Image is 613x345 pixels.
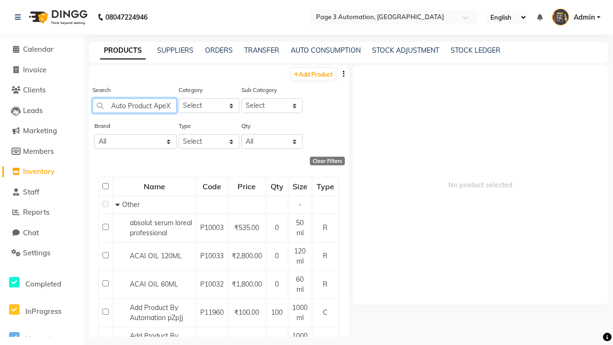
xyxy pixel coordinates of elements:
[23,45,54,54] span: Calendar
[130,252,182,260] span: ACAI OIL 120ML
[200,336,224,345] span: P11959
[313,178,338,195] div: Type
[298,200,301,209] span: -
[228,178,265,195] div: Price
[94,122,110,130] label: Brand
[241,86,277,94] label: Sub Category
[2,248,81,259] a: Settings
[291,46,361,55] a: AUTO CONSUMPTION
[292,303,307,322] span: 1000 ml
[197,178,227,195] div: Code
[2,207,81,218] a: Reports
[100,42,146,59] a: PRODUCTS
[310,157,345,165] div: Clear Filters
[2,146,81,157] a: Members
[275,280,279,288] span: 0
[323,252,328,260] span: R
[23,85,45,94] span: Clients
[23,248,50,257] span: Settings
[114,178,195,195] div: Name
[23,167,55,176] span: Inventory
[25,307,61,316] span: InProgress
[25,279,61,288] span: Completed
[232,280,262,288] span: ₹1,800.00
[552,9,569,25] img: Admin
[23,147,54,156] span: Members
[200,308,224,317] span: P11960
[200,223,224,232] span: P10003
[24,4,90,31] img: logo
[23,187,39,196] span: Staff
[25,334,59,344] span: Upcoming
[205,46,233,55] a: ORDERS
[200,252,224,260] span: P10033
[352,65,609,305] span: No product selected
[294,247,306,265] span: 120 ml
[372,46,439,55] a: STOCK ADJUSTMENT
[130,218,192,237] span: absolut serum loreal professional
[130,303,183,322] span: Add Product By Automation pZpJj
[23,106,43,115] span: Leads
[275,223,279,232] span: 0
[2,85,81,96] a: Clients
[2,166,81,177] a: Inventory
[289,178,311,195] div: Size
[234,223,259,232] span: ₹535.00
[244,46,279,55] a: TRANSFER
[271,336,283,345] span: 100
[2,126,81,137] a: Marketing
[23,207,49,217] span: Reports
[2,105,81,116] a: Leads
[451,46,500,55] a: STOCK LEDGER
[291,68,335,80] a: Add Product
[92,98,177,113] input: Search by product name or code
[2,44,81,55] a: Calendar
[105,4,148,31] b: 08047224946
[115,200,122,209] span: Collapse Row
[2,65,81,76] a: Invoice
[275,252,279,260] span: 0
[179,122,191,130] label: Type
[92,86,111,94] label: Search
[200,280,224,288] span: P10032
[179,86,203,94] label: Category
[122,200,140,209] span: Other
[271,308,283,317] span: 100
[2,187,81,198] a: Staff
[574,12,595,23] span: Admin
[234,308,259,317] span: ₹100.00
[241,122,250,130] label: Qty
[157,46,193,55] a: SUPPLIERS
[323,280,328,288] span: R
[130,280,178,288] span: ACAI OIL 60ML
[234,336,259,345] span: ₹100.00
[323,336,328,345] span: C
[323,223,328,232] span: R
[2,228,81,239] a: Chat
[232,252,262,260] span: ₹2,800.00
[296,218,304,237] span: 50 ml
[23,228,39,237] span: Chat
[296,275,304,294] span: 60 ml
[323,308,328,317] span: C
[23,126,57,135] span: Marketing
[23,65,46,74] span: Invoice
[267,178,287,195] div: Qty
